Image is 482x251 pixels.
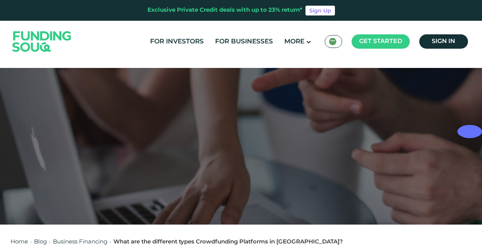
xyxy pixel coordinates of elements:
[432,38,455,44] span: Sign in
[213,35,275,48] a: For Businesses
[11,239,28,245] a: Home
[148,35,206,48] a: For Investors
[419,34,468,49] a: Sign in
[5,22,79,60] img: Logo
[113,238,343,246] div: What are the different types Crowdfunding Platforms in [GEOGRAPHIC_DATA]?
[34,239,47,245] a: Blog
[147,6,302,15] div: Exclusive Private Credit deals with up to 23% return*
[329,38,336,45] img: SA Flag
[53,239,107,245] a: Business Financing
[284,38,304,45] span: More
[305,6,335,15] a: Sign Up
[359,38,402,44] span: Get started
